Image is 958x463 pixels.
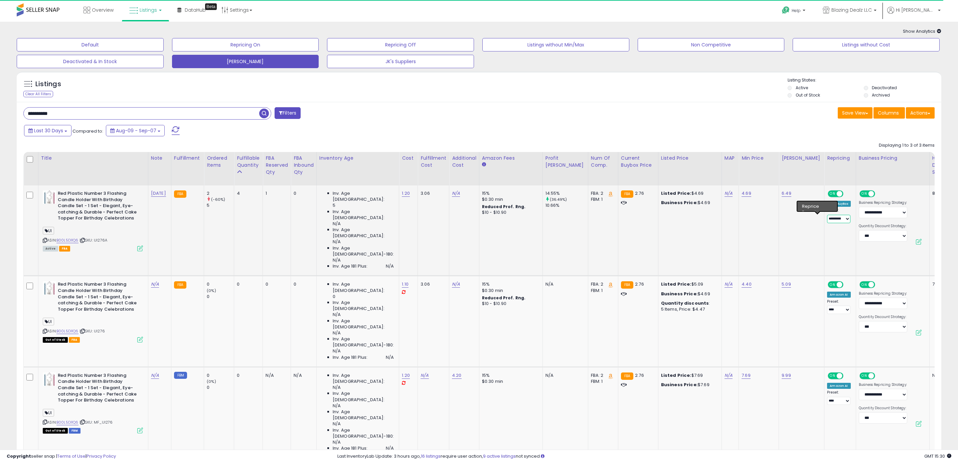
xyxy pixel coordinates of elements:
div: 0 [207,384,234,391]
div: 0 [294,281,311,287]
span: Inv. Age [DEMOGRAPHIC_DATA]-180: [333,427,394,439]
div: $4.69 [661,200,716,206]
a: 4.20 [452,372,462,379]
div: 72.00 [932,281,954,287]
div: 15% [482,281,537,287]
button: Last 30 Days [24,125,71,136]
div: 0 [207,372,234,378]
div: Amazon Fees [482,155,540,162]
span: Inv. Age 181 Plus: [333,354,368,360]
div: Title [41,155,145,162]
a: N/A [725,190,733,197]
div: $5.09 [661,281,716,287]
b: Business Price: [661,381,698,388]
div: $7.69 [661,372,716,378]
div: $0.30 min [482,378,537,384]
small: FBA [621,372,633,380]
a: [DATE] [151,190,166,197]
button: [PERSON_NAME] [172,55,319,68]
div: 0 [237,372,258,378]
div: $7.69 [661,382,716,388]
div: 0 [207,281,234,287]
div: Fulfillment Cost [421,155,446,169]
a: Terms of Use [57,453,86,459]
span: Inv. Age [DEMOGRAPHIC_DATA]: [333,281,394,293]
span: OFF [842,191,853,197]
span: All listings that are currently out of stock and unavailable for purchase on Amazon [43,337,68,343]
span: 0 [333,294,335,300]
div: FBA: 2 [591,372,613,378]
span: N/A [333,257,341,263]
button: Save View [838,107,872,119]
span: Aug-09 - Sep-07 [116,127,156,134]
img: 41iV0lz5hRL._SL40_.jpg [43,190,56,204]
span: ON [828,373,837,378]
a: N/A [452,281,460,288]
div: Preset: [827,208,851,223]
a: Privacy Policy [87,453,116,459]
span: 2.76 [635,190,644,196]
div: $0.30 min [482,196,537,202]
span: Help [792,8,801,13]
label: Active [796,85,808,91]
span: Columns [878,110,899,116]
span: | SKU: MF_UI276 [79,420,113,425]
div: seller snap | | [7,453,116,460]
div: N/A [294,372,311,378]
div: 10.66% [545,202,588,208]
div: Clear All Filters [23,91,53,97]
label: Quantity Discount Strategy: [859,315,907,319]
span: All listings currently available for purchase on Amazon [43,246,58,252]
div: Profit [PERSON_NAME] [545,155,585,169]
div: 3.06 [421,281,444,287]
div: $10 - $10.90 [482,301,537,307]
b: Quantity discounts [661,300,709,306]
span: N/A [333,384,341,391]
span: | SKU: UI276A [79,238,107,243]
b: Red Plastic Number 3 Flashing Candle Holder With Birthday Candle Set - 1 Set - Elegant, Eye-catch... [58,190,139,223]
div: Ordered Items [207,155,231,169]
span: UI [43,318,54,325]
div: FBA Reserved Qty [266,155,288,176]
div: 14.55% [545,190,588,196]
div: Min Price [742,155,776,162]
div: MAP [725,155,736,162]
div: FBA inbound Qty [294,155,314,176]
span: Inv. Age [DEMOGRAPHIC_DATA]: [333,227,394,239]
span: Show Analytics [903,28,941,34]
a: N/A [725,372,733,379]
div: $10 - $10.90 [482,210,537,215]
a: 5.09 [782,281,791,288]
b: Business Price: [661,199,698,206]
span: Compared to: [72,128,103,134]
div: Displaying 1 to 3 of 3 items [879,142,935,149]
b: Listed Price: [661,190,691,196]
button: Non Competitive [638,38,785,51]
b: Business Price: [661,291,698,297]
span: OFF [874,282,885,288]
div: Listed Price [661,155,719,162]
div: N/A [266,372,286,378]
button: Deactivated & In Stock [17,55,164,68]
a: 16 listings [421,453,441,459]
small: (-60%) [211,197,225,202]
button: Filters [275,107,301,119]
div: 3.06 [421,190,444,196]
a: 4.69 [742,190,751,197]
a: Help [777,1,812,22]
div: FBA: 2 [591,190,613,196]
div: $4.69 [661,190,716,196]
a: N/A [421,372,429,379]
span: FBA [69,337,80,343]
span: Inv. Age [DEMOGRAPHIC_DATA]: [333,318,394,330]
span: Last 30 Days [34,127,63,134]
a: 1.10 [402,281,409,288]
span: FBA [59,246,70,252]
span: Inv. Age [DEMOGRAPHIC_DATA]-180: [333,245,394,257]
a: 9.99 [782,372,791,379]
span: All listings that are currently out of stock and unavailable for purchase on Amazon [43,428,68,434]
small: FBA [174,190,186,198]
label: Business Repricing Strategy: [859,382,907,387]
label: Archived [872,92,890,98]
div: FBM: 1 [591,288,613,294]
